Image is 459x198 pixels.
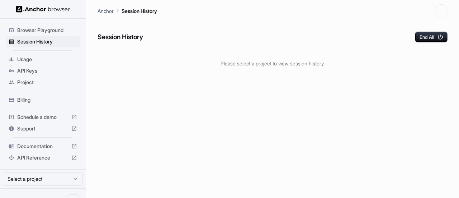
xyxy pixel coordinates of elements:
[98,7,157,15] nav: breadcrumb
[6,94,80,106] div: Billing
[17,96,77,103] span: Billing
[6,152,80,164] div: API Reference
[6,123,80,134] div: Support
[6,65,80,77] div: API Keys
[17,38,77,45] span: Session History
[6,111,80,123] div: Schedule a demo
[17,143,68,150] span: Documentation
[17,79,77,86] span: Project
[98,60,448,67] p: Please select a project to view session history.
[17,114,68,121] span: Schedule a demo
[98,32,143,42] h6: Session History
[98,7,114,15] p: Anchor
[17,27,77,34] span: Browser Playground
[17,125,68,132] span: Support
[16,6,70,13] img: Anchor Logo
[6,36,80,47] div: Session History
[122,7,157,15] p: Session History
[17,56,77,63] span: Usage
[17,67,77,74] span: API Keys
[6,24,80,36] div: Browser Playground
[6,141,80,152] div: Documentation
[6,54,80,65] div: Usage
[6,77,80,88] div: Project
[415,32,448,42] button: End All
[17,154,68,161] span: API Reference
